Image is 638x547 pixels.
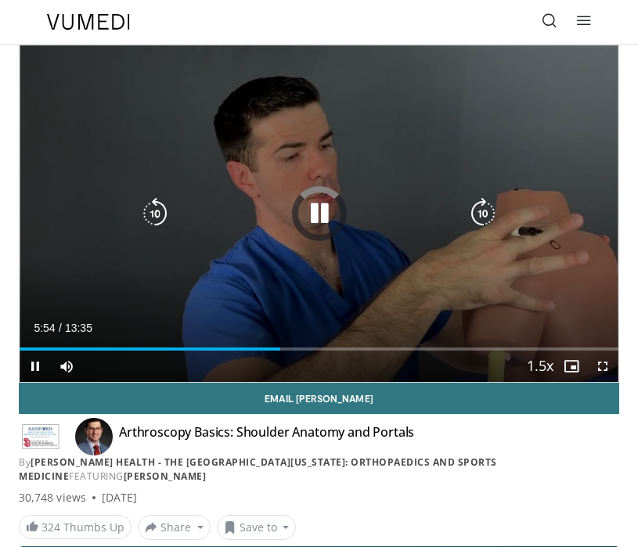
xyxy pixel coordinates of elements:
[20,351,51,382] button: Pause
[47,14,130,30] img: VuMedi Logo
[587,351,618,382] button: Fullscreen
[59,322,62,334] span: /
[119,424,414,449] h4: Arthroscopy Basics: Shoulder Anatomy and Portals
[102,490,137,506] div: [DATE]
[19,383,619,414] a: Email [PERSON_NAME]
[19,455,619,484] div: By FEATURING
[556,351,587,382] button: Enable picture-in-picture mode
[524,351,556,382] button: Playback Rate
[20,347,618,351] div: Progress Bar
[19,455,497,483] a: [PERSON_NAME] Health - The [GEOGRAPHIC_DATA][US_STATE]: Orthopaedics and Sports Medicine
[19,515,132,539] a: 324 Thumbs Up
[20,45,618,382] video-js: Video Player
[65,322,92,334] span: 13:35
[217,515,297,540] button: Save to
[19,490,86,506] span: 30,748 views
[51,351,82,382] button: Mute
[124,470,207,483] a: [PERSON_NAME]
[75,418,113,455] img: Avatar
[41,520,60,534] span: 324
[34,322,55,334] span: 5:54
[19,424,63,449] img: Sanford Health - The University of South Dakota School of Medicine: Orthopaedics and Sports Medicine
[138,515,211,540] button: Share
